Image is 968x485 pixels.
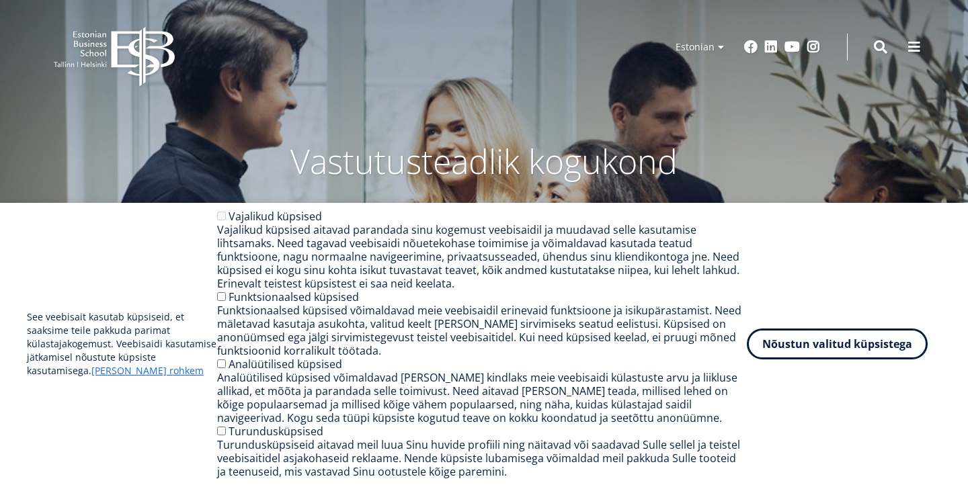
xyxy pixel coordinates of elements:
label: Turundusküpsised [229,424,323,439]
label: Analüütilised küpsised [229,357,342,371]
button: Nõustun valitud küpsistega [747,328,928,359]
a: Youtube [784,40,800,54]
div: Analüütilised küpsised võimaldavad [PERSON_NAME] kindlaks meie veebisaidi külastuste arvu ja liik... [217,371,747,425]
a: [PERSON_NAME] rohkem [91,364,204,378]
p: See veebisait kasutab küpsiseid, et saaksime teile pakkuda parimat külastajakogemust. Veebisaidi ... [27,310,217,378]
div: Turundusküpsiseid aitavad meil luua Sinu huvide profiili ning näitavad või saadavad Sulle sellel ... [217,438,747,478]
p: Vastutusteadlik kogukond [128,141,840,181]
div: Funktsionaalsed küpsised võimaldavad meie veebisaidil erinevaid funktsioone ja isikupärastamist. ... [217,304,747,357]
div: Vajalikud küpsised aitavad parandada sinu kogemust veebisaidil ja muudavad selle kasutamise lihts... [217,223,747,290]
a: Instagram [807,40,820,54]
a: Linkedin [764,40,778,54]
label: Funktsionaalsed küpsised [229,290,359,304]
a: Facebook [744,40,758,54]
label: Vajalikud küpsised [229,209,322,224]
